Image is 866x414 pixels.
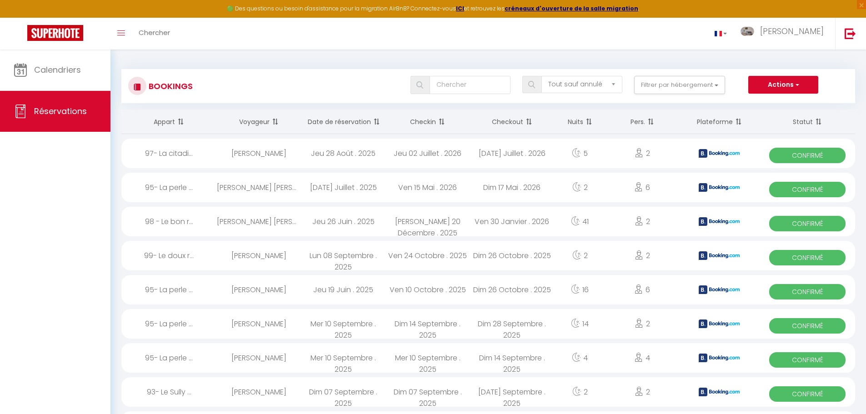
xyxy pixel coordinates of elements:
button: Filtrer par hébergement [634,76,725,94]
th: Sort by rentals [121,110,217,134]
th: Sort by guest [217,110,301,134]
span: Calendriers [34,64,81,75]
th: Sort by checkout [470,110,555,134]
span: Réservations [34,105,87,117]
th: Sort by nights [554,110,606,134]
th: Sort by booking date [301,110,385,134]
img: logout [845,28,856,39]
th: Sort by checkin [385,110,470,134]
span: [PERSON_NAME] [760,25,824,37]
img: ... [741,27,754,36]
a: créneaux d'ouverture de la salle migration [505,5,638,12]
img: Super Booking [27,25,83,41]
a: ICI [456,5,464,12]
button: Actions [748,76,818,94]
a: Chercher [132,18,177,50]
th: Sort by people [606,110,679,134]
button: Ouvrir le widget de chat LiveChat [7,4,35,31]
h3: Bookings [146,76,193,96]
th: Sort by status [760,110,855,134]
input: Chercher [430,76,511,94]
a: ... [PERSON_NAME] [734,18,835,50]
th: Sort by channel [679,110,760,134]
span: Chercher [139,28,170,37]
